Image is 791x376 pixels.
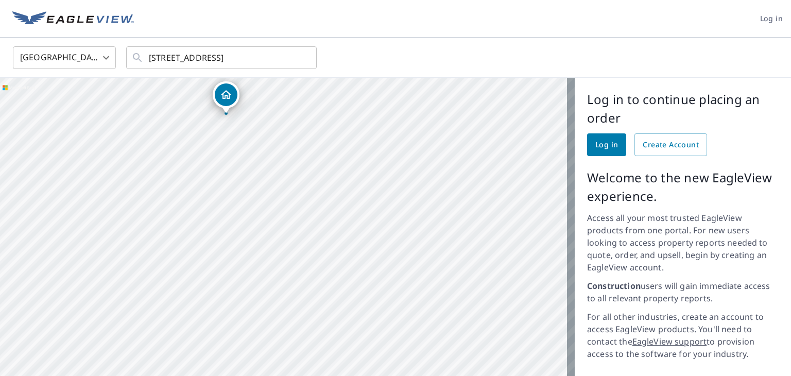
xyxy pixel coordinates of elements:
[213,81,239,113] div: Dropped pin, building 1, Residential property, 247 Central Ave Hasbrouck Heights, NJ 07604
[760,12,783,25] span: Log in
[587,90,779,127] p: Log in to continue placing an order
[587,280,641,292] strong: Construction
[632,336,707,347] a: EagleView support
[587,311,779,360] p: For all other industries, create an account to access EagleView products. You'll need to contact ...
[587,133,626,156] a: Log in
[12,11,134,27] img: EV Logo
[13,43,116,72] div: [GEOGRAPHIC_DATA]
[634,133,707,156] a: Create Account
[587,168,779,206] p: Welcome to the new EagleView experience.
[587,212,779,274] p: Access all your most trusted EagleView products from one portal. For new users looking to access ...
[595,139,618,151] span: Log in
[587,280,779,304] p: users will gain immediate access to all relevant property reports.
[643,139,699,151] span: Create Account
[149,43,296,72] input: Search by address or latitude-longitude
